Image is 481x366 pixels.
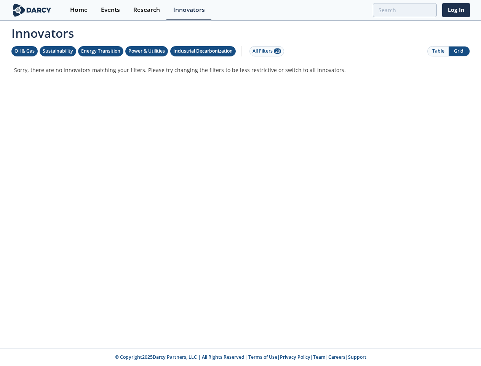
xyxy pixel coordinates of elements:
div: All Filters [252,48,281,55]
button: Energy Transition [78,46,123,56]
button: Table [428,47,449,56]
div: Research [133,7,160,13]
div: Oil & Gas [14,48,35,55]
p: Sorry, there are no innovators matching your filters. Please try changing the filters to be less ... [14,66,467,74]
a: Team [313,354,326,360]
button: Oil & Gas [11,46,38,56]
span: 28 [274,48,281,54]
button: Grid [449,47,470,56]
button: Industrial Decarbonization [170,46,236,56]
span: Innovators [6,21,475,42]
button: Sustainability [40,46,76,56]
button: All Filters 28 [249,46,284,56]
div: Power & Utilities [128,48,165,55]
a: Support [348,354,366,360]
a: Careers [328,354,345,360]
div: Sustainability [43,48,73,55]
p: © Copyright 2025 Darcy Partners, LLC | All Rights Reserved | | | | | [56,354,425,361]
div: Energy Transition [81,48,120,55]
a: Privacy Policy [280,354,310,360]
a: Terms of Use [248,354,277,360]
div: Home [70,7,88,13]
div: Industrial Decarbonization [173,48,233,55]
button: Power & Utilities [125,46,168,56]
a: Log In [442,3,470,17]
div: Events [101,7,120,13]
div: Innovators [173,7,205,13]
img: logo-wide.svg [11,3,53,17]
input: Advanced Search [373,3,437,17]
